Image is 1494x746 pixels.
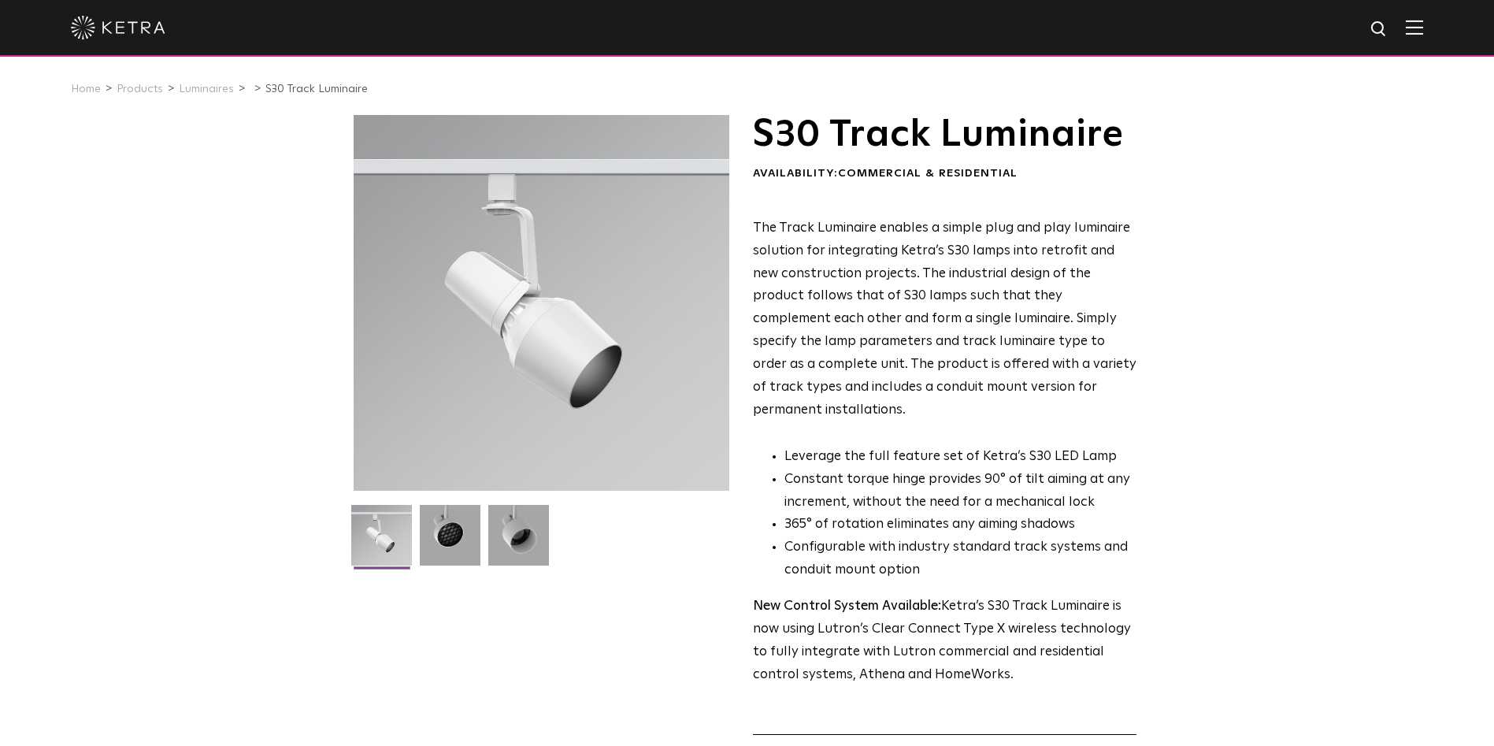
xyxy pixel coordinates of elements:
[753,115,1136,154] h1: S30 Track Luminaire
[488,505,549,577] img: 9e3d97bd0cf938513d6e
[784,514,1136,536] li: 365° of rotation eliminates any aiming shadows
[179,84,234,95] a: Luminaires
[1406,20,1423,35] img: Hamburger%20Nav.svg
[71,16,165,39] img: ketra-logo-2019-white
[1370,20,1389,39] img: search icon
[753,166,1136,182] div: Availability:
[71,84,101,95] a: Home
[838,168,1018,179] span: Commercial & Residential
[784,536,1136,582] li: Configurable with industry standard track systems and conduit mount option
[265,84,368,95] a: S30 Track Luminaire
[753,599,941,613] strong: New Control System Available:
[420,505,480,577] img: 3b1b0dc7630e9da69e6b
[784,469,1136,514] li: Constant torque hinge provides 90° of tilt aiming at any increment, without the need for a mechan...
[784,446,1136,469] li: Leverage the full feature set of Ketra’s S30 LED Lamp
[351,505,412,577] img: S30-Track-Luminaire-2021-Web-Square
[753,221,1136,417] span: The Track Luminaire enables a simple plug and play luminaire solution for integrating Ketra’s S30...
[753,596,1136,687] p: Ketra’s S30 Track Luminaire is now using Lutron’s Clear Connect Type X wireless technology to ful...
[117,84,163,95] a: Products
